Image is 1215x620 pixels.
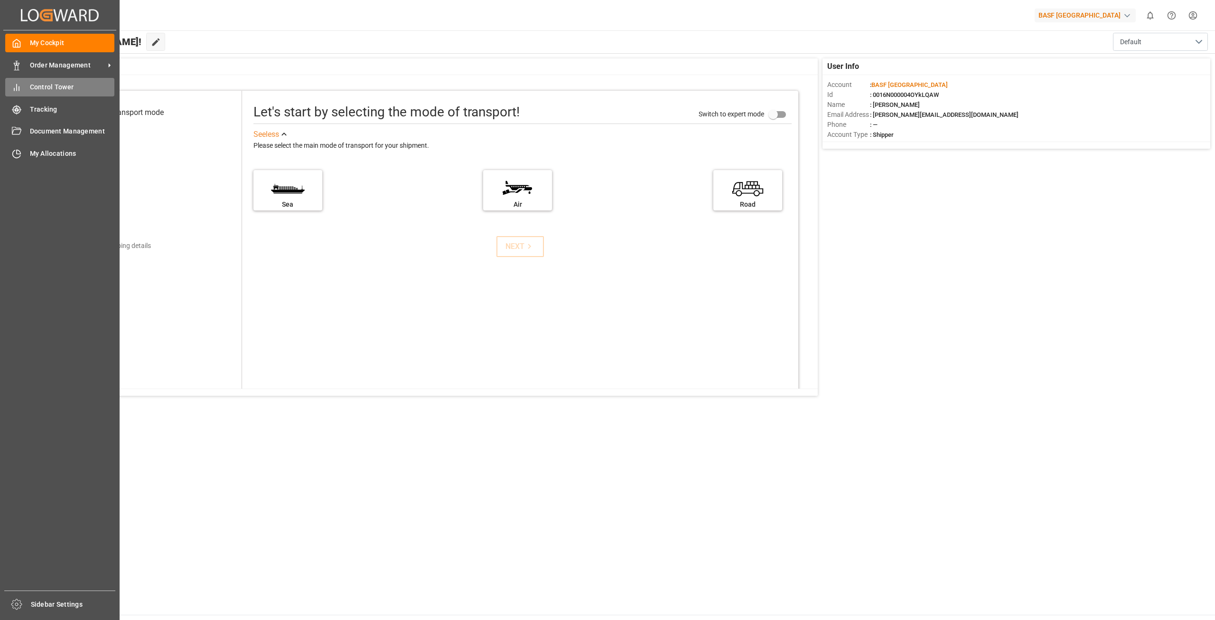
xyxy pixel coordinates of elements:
[699,110,764,118] span: Switch to expert mode
[1035,9,1136,22] div: BASF [GEOGRAPHIC_DATA]
[5,78,114,96] a: Control Tower
[827,100,870,110] span: Name
[30,60,105,70] span: Order Management
[253,129,279,140] div: See less
[5,122,114,141] a: Document Management
[1113,33,1208,51] button: open menu
[5,34,114,52] a: My Cockpit
[870,91,939,98] span: : 0016N000004OYkLQAW
[30,149,115,159] span: My Allocations
[5,144,114,162] a: My Allocations
[30,126,115,136] span: Document Management
[827,90,870,100] span: Id
[31,600,116,610] span: Sidebar Settings
[1140,5,1161,26] button: show 0 new notifications
[871,81,948,88] span: BASF [GEOGRAPHIC_DATA]
[30,38,115,48] span: My Cockpit
[253,140,792,152] div: Please select the main mode of transport for your shipment.
[5,100,114,118] a: Tracking
[870,131,894,138] span: : Shipper
[827,130,870,140] span: Account Type
[1161,5,1182,26] button: Help Center
[827,110,870,120] span: Email Address
[827,80,870,90] span: Account
[718,200,777,210] div: Road
[870,101,920,108] span: : [PERSON_NAME]
[1035,6,1140,24] button: BASF [GEOGRAPHIC_DATA]
[488,200,547,210] div: Air
[253,102,520,122] div: Let's start by selecting the mode of transport!
[90,107,164,118] div: Select transport mode
[827,61,859,72] span: User Info
[258,200,318,210] div: Sea
[827,120,870,130] span: Phone
[870,121,878,128] span: : —
[92,241,151,251] div: Add shipping details
[870,81,948,88] span: :
[1120,37,1141,47] span: Default
[30,105,115,114] span: Tracking
[505,241,534,252] div: NEXT
[30,82,115,92] span: Control Tower
[870,111,1019,118] span: : [PERSON_NAME][EMAIL_ADDRESS][DOMAIN_NAME]
[496,236,544,257] button: NEXT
